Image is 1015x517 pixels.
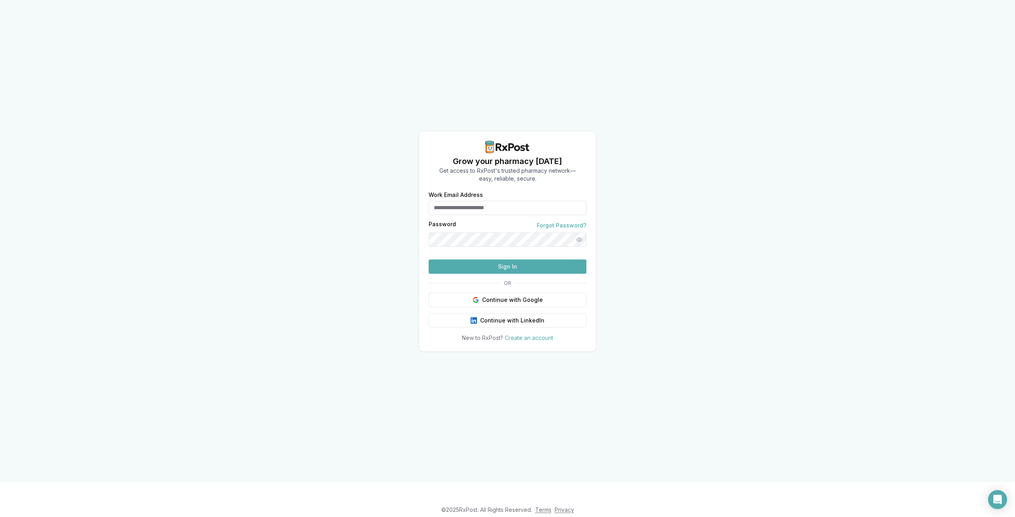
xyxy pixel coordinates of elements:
[501,280,514,286] span: OR
[429,313,586,328] button: Continue with LinkedIn
[482,141,533,153] img: RxPost Logo
[505,334,553,341] a: Create an account
[429,293,586,307] button: Continue with Google
[429,221,456,229] label: Password
[439,156,576,167] h1: Grow your pharmacy [DATE]
[471,317,477,324] img: LinkedIn
[537,221,586,229] a: Forgot Password?
[439,167,576,183] p: Get access to RxPost's trusted pharmacy network— easy, reliable, secure.
[555,506,574,513] a: Privacy
[462,334,503,341] span: New to RxPost?
[473,297,479,303] img: Google
[429,259,586,274] button: Sign In
[429,192,586,198] label: Work Email Address
[572,233,586,247] button: Show password
[535,506,552,513] a: Terms
[988,490,1007,509] div: Open Intercom Messenger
